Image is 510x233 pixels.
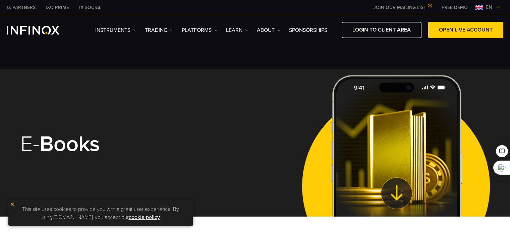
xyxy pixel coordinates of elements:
a: Instruments [95,26,136,34]
a: PLATFORMS [182,26,218,34]
a: INFINOX [74,4,106,11]
span: en [483,3,495,11]
a: INFINOX Logo [7,26,75,35]
a: INFINOX MENU [437,4,473,11]
a: LOGIN TO CLIENT AREA [342,22,421,38]
img: yellow close icon [10,202,15,207]
h1: E- [20,133,279,156]
a: SPONSORSHIPS [289,26,327,34]
a: cookie policy [129,214,160,221]
a: Learn [226,26,248,34]
a: JOIN OUR MAILING LIST [369,5,437,10]
a: TRADING [145,26,173,34]
a: INFINOX [41,4,74,11]
a: INFINOX [2,4,41,11]
a: OPEN LIVE ACCOUNT [428,22,503,38]
a: ABOUT [257,26,281,34]
strong: books [40,131,100,157]
p: This site uses cookies to provide you with a great user experience. By using [DOMAIN_NAME], you a... [12,203,189,223]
